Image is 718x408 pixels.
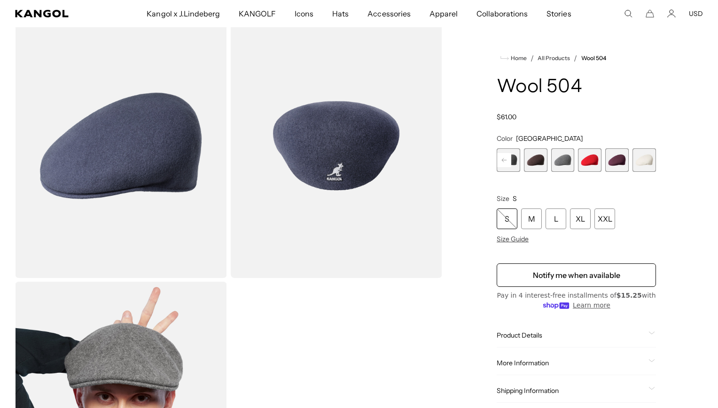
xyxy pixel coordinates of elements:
[497,331,645,339] span: Product Details
[497,77,656,98] h1: Wool 504
[497,148,520,172] div: 13 of 21
[527,53,534,64] li: /
[546,208,566,229] div: L
[624,9,632,18] summary: Search here
[497,235,529,243] span: Size Guide
[497,53,656,64] nav: breadcrumbs
[538,55,570,62] a: All Products
[689,9,703,18] button: USD
[231,14,443,278] img: color-deep-springs
[497,386,645,395] span: Shipping Information
[667,9,676,18] a: Account
[632,148,656,172] label: White
[551,148,575,172] div: 15 of 21
[497,148,520,172] label: Dark Flannel
[500,54,527,62] a: Home
[578,148,601,172] label: Red
[646,9,654,18] button: Cart
[516,134,583,143] span: [GEOGRAPHIC_DATA]
[594,208,615,229] div: XXL
[605,148,629,172] div: 17 of 21
[497,194,509,203] span: Size
[551,148,575,172] label: Flannel
[497,134,513,143] span: Color
[605,148,629,172] label: Vino
[15,14,227,278] img: color-deep-springs
[497,208,517,229] div: S
[497,263,656,287] button: Notify me when available
[578,148,601,172] div: 16 of 21
[15,10,97,17] a: Kangol
[513,194,517,203] span: S
[509,55,527,62] span: Home
[497,359,645,367] span: More Information
[524,148,547,172] div: 14 of 21
[570,208,591,229] div: XL
[570,53,577,64] li: /
[524,148,547,172] label: Espresso
[632,148,656,172] div: 18 of 21
[497,113,516,121] span: $61.00
[521,208,542,229] div: M
[581,55,606,62] a: Wool 504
